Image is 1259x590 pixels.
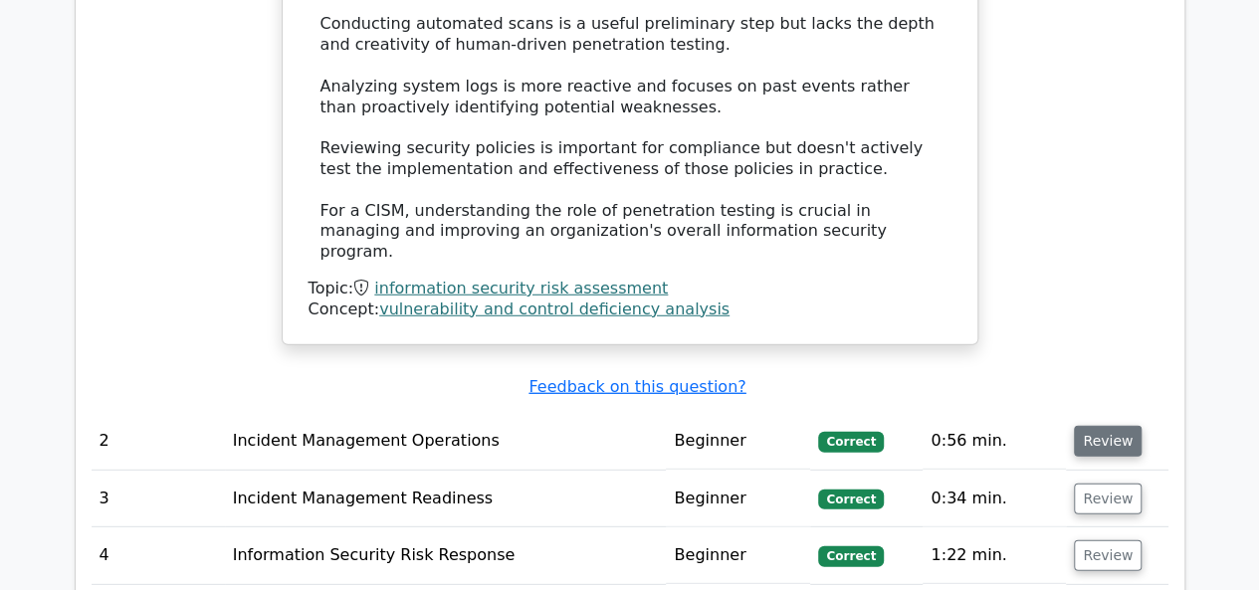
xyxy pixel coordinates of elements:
td: 0:56 min. [923,413,1066,470]
td: Beginner [666,527,810,584]
td: Beginner [666,413,810,470]
span: Correct [818,546,883,566]
div: Concept: [309,299,951,320]
td: 2 [92,413,225,470]
td: 3 [92,471,225,527]
td: Beginner [666,471,810,527]
td: 0:34 min. [923,471,1066,527]
button: Review [1074,484,1142,514]
span: Correct [818,432,883,452]
a: vulnerability and control deficiency analysis [379,299,730,318]
button: Review [1074,540,1142,571]
div: Topic: [309,279,951,299]
td: Information Security Risk Response [225,527,667,584]
a: information security risk assessment [374,279,668,297]
button: Review [1074,426,1142,457]
a: Feedback on this question? [528,377,745,396]
td: Incident Management Readiness [225,471,667,527]
td: 4 [92,527,225,584]
td: Incident Management Operations [225,413,667,470]
span: Correct [818,490,883,509]
td: 1:22 min. [923,527,1066,584]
